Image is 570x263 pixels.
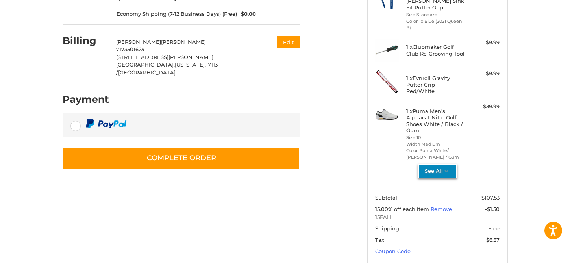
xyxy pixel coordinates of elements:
[116,54,213,60] span: [STREET_ADDRESS][PERSON_NAME]
[86,119,127,128] img: PayPal icon
[175,61,206,68] span: [US_STATE],
[63,147,300,169] button: Complete order
[406,44,466,57] h4: 1 x Clubmaker Golf Club Re-Grooving Tool
[63,35,109,47] h2: Billing
[277,36,300,48] button: Edit
[486,237,500,243] span: $6.37
[406,108,466,133] h4: 1 x Puma Men's Alphacat Nitro Golf Shoes White / Black / Gum
[116,39,161,45] span: [PERSON_NAME]
[116,46,144,52] span: 7173501623
[117,10,237,18] span: Economy Shipping (7-12 Business Days) (Free)
[375,206,431,212] span: 15.00% off each item
[468,39,500,46] div: $9.99
[63,93,109,106] h2: Payment
[406,134,466,141] li: Size 10
[116,61,175,68] span: [GEOGRAPHIC_DATA],
[375,237,384,243] span: Tax
[468,70,500,78] div: $9.99
[116,61,218,76] span: 17113 /
[375,194,397,201] span: Subtotal
[481,194,500,201] span: $107.53
[406,11,466,18] li: Size Standard
[431,206,452,212] a: Remove
[488,225,500,232] span: Free
[406,75,466,94] h4: 1 x Evnroll Gravity Putter Grip - Red/White
[161,39,206,45] span: [PERSON_NAME]
[418,164,457,178] button: See All
[468,103,500,111] div: $39.99
[237,10,256,18] span: $0.00
[406,147,466,160] li: Color Puma White/ [PERSON_NAME] / Gum
[406,141,466,148] li: Width Medium
[118,69,176,76] span: [GEOGRAPHIC_DATA]
[375,225,399,232] span: Shipping
[375,213,500,221] span: 15FALL
[375,248,411,254] a: Coupon Code
[406,18,466,31] li: Color 1x Blue (2021 Queen B)
[485,206,500,212] span: -$1.50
